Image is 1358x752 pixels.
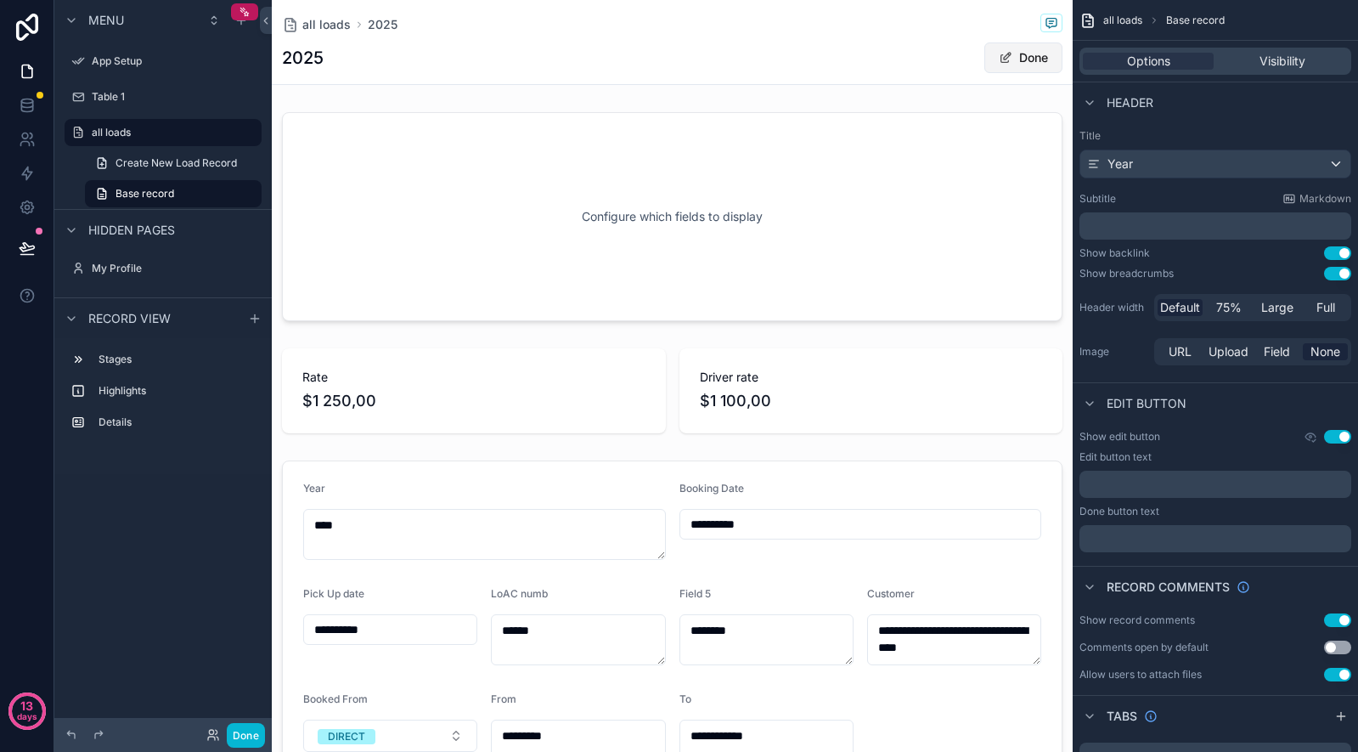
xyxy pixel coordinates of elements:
[85,150,262,177] a: Create New Load Record
[116,187,174,201] span: Base record
[1079,129,1351,143] label: Title
[1107,579,1230,596] span: Record comments
[1079,150,1351,178] button: Year
[116,156,237,170] span: Create New Load Record
[1079,430,1160,444] label: Show edit button
[1079,267,1174,280] div: Show breadcrumbs
[1209,343,1248,360] span: Upload
[1169,343,1192,360] span: URL
[282,46,324,70] h1: 2025
[1079,345,1147,359] label: Image
[1107,94,1153,111] span: Header
[20,698,33,715] p: 13
[1079,212,1351,240] div: scrollable content
[1107,708,1137,725] span: Tabs
[1079,668,1202,681] div: Allow users to attach files
[1166,14,1225,27] span: Base record
[85,180,262,207] a: Base record
[984,42,1062,73] button: Done
[1127,53,1170,70] span: Options
[65,48,262,75] a: App Setup
[1079,613,1195,627] div: Show record comments
[1261,299,1293,316] span: Large
[1103,14,1142,27] span: all loads
[1079,192,1116,206] label: Subtitle
[88,12,124,29] span: Menu
[92,54,258,68] label: App Setup
[1160,299,1200,316] span: Default
[92,126,251,139] label: all loads
[99,353,255,366] label: Stages
[1107,395,1186,412] span: Edit button
[1079,450,1152,464] label: Edit button text
[1259,53,1305,70] span: Visibility
[54,338,272,453] div: scrollable content
[17,704,37,728] p: days
[227,723,265,748] button: Done
[1079,525,1351,552] div: scrollable content
[65,83,262,110] a: Table 1
[1299,192,1351,206] span: Markdown
[1216,299,1242,316] span: 75%
[1316,299,1335,316] span: Full
[1079,301,1147,314] label: Header width
[1079,246,1150,260] div: Show backlink
[99,384,255,398] label: Highlights
[1310,343,1340,360] span: None
[1079,505,1159,518] label: Done button text
[1264,343,1290,360] span: Field
[99,416,255,429] label: Details
[1282,192,1351,206] a: Markdown
[88,310,171,327] span: Record view
[92,262,258,275] label: My Profile
[1107,155,1133,172] span: Year
[65,255,262,282] a: My Profile
[1079,471,1351,498] div: scrollable content
[1079,641,1209,654] div: Comments open by default
[302,16,351,33] span: all loads
[88,222,175,239] span: Hidden pages
[92,90,258,104] label: Table 1
[65,119,262,146] a: all loads
[368,16,397,33] a: 2025
[282,16,351,33] a: all loads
